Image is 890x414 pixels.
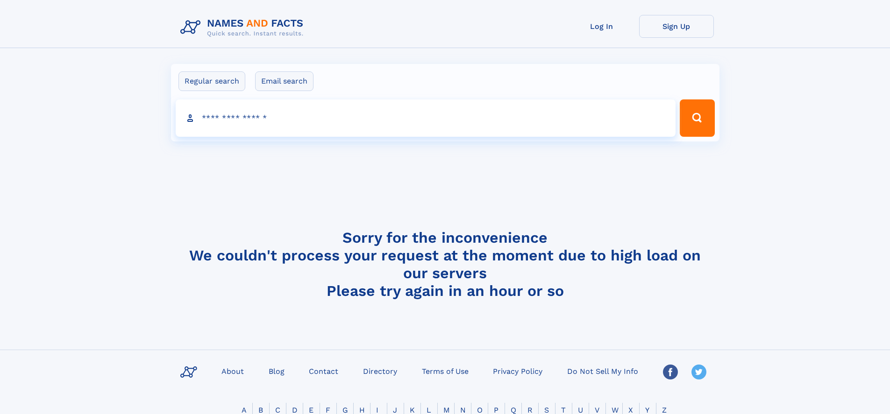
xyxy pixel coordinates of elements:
label: Regular search [178,71,245,91]
a: Privacy Policy [489,364,546,378]
a: Directory [359,364,401,378]
label: Email search [255,71,313,91]
img: Twitter [691,365,706,379]
a: Sign Up [639,15,714,38]
a: Terms of Use [418,364,472,378]
a: Contact [305,364,342,378]
input: search input [176,99,676,137]
img: Facebook [663,365,678,379]
a: Do Not Sell My Info [563,364,642,378]
button: Search Button [680,99,714,137]
a: Log In [564,15,639,38]
a: About [218,364,248,378]
img: Logo Names and Facts [177,15,311,40]
a: Blog [265,364,288,378]
h4: Sorry for the inconvenience We couldn't process your request at the moment due to high load on ou... [177,229,714,300]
